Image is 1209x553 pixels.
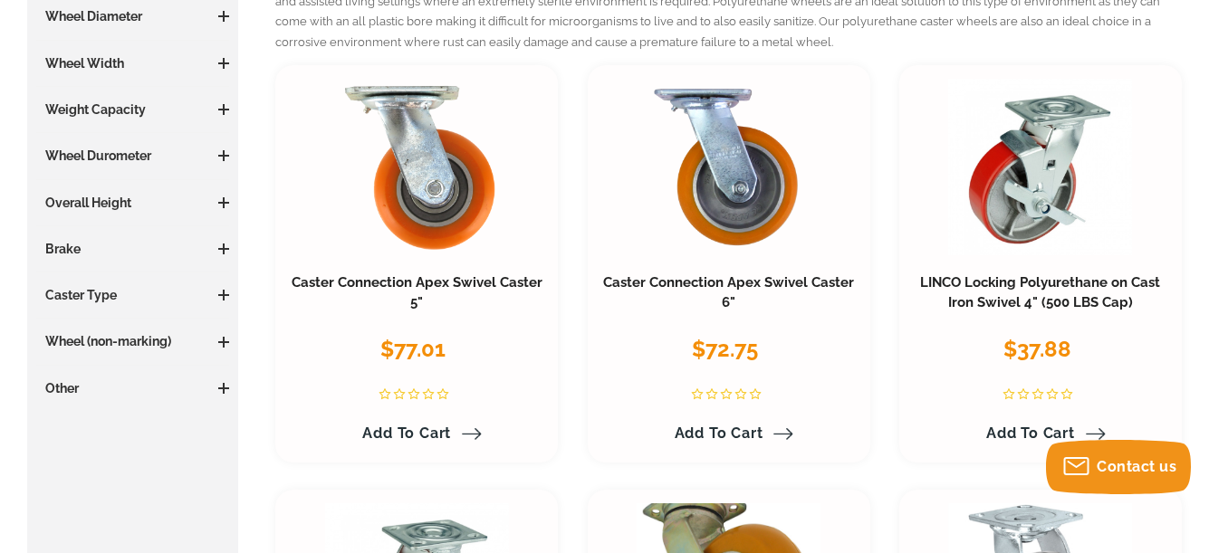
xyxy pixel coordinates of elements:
[36,194,229,212] h3: Overall Height
[986,424,1075,442] span: Add to Cart
[292,274,542,310] a: Caster Connection Apex Swivel Caster 5"
[920,274,1160,310] a: LINCO Locking Polyurethane on Cast Iron Swivel 4" (500 LBS Cap)
[380,336,446,362] span: $77.01
[603,274,854,310] a: Caster Connection Apex Swivel Caster 6"
[36,240,229,258] h3: Brake
[675,424,763,442] span: Add to Cart
[36,286,229,304] h3: Caster Type
[36,100,229,119] h3: Weight Capacity
[1046,440,1191,494] button: Contact us
[1003,336,1071,362] span: $37.88
[36,54,229,72] h3: Wheel Width
[664,418,794,449] a: Add to Cart
[36,7,229,25] h3: Wheel Diameter
[975,418,1106,449] a: Add to Cart
[36,379,229,397] h3: Other
[692,336,758,362] span: $72.75
[36,332,229,350] h3: Wheel (non-marking)
[36,147,229,165] h3: Wheel Durometer
[351,418,482,449] a: Add to Cart
[362,424,451,442] span: Add to Cart
[1097,458,1176,475] span: Contact us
